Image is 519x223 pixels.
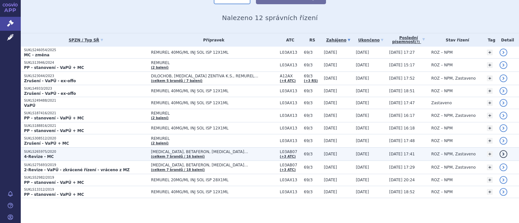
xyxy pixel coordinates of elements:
a: detail [500,87,507,95]
span: ROZ – NPM, Zastaveno [431,152,476,156]
span: [DATE] 17:29 [389,165,415,170]
a: (celkem 7 brandů / 18 balení) [151,168,205,172]
span: [DATE] [324,63,337,67]
strong: Zrušení - VaPÚ - ex-offo [24,79,76,83]
span: REMUREL [151,111,276,116]
span: DILOCHOB, [MEDICAL_DATA] ZENTIVA K.S., REMUREL… [151,74,276,78]
span: [DATE] [324,126,337,130]
strong: PP - stanovení - VaPÚ + MC [24,192,84,197]
abbr: (?) [415,40,420,44]
span: ROZ – NPM, Zastaveno [431,76,476,81]
span: 69/3 [304,89,321,93]
span: [DATE] [324,113,337,118]
span: [DATE] [356,139,369,143]
p: SUKLS4933/2023 [24,86,148,91]
p: SUKLS13946/2024 [24,61,148,65]
span: [DATE] 18:52 [389,190,415,194]
span: L03AX13 [280,139,301,143]
span: [DATE] [324,101,337,105]
span: 69/3 [304,165,321,170]
span: Nalezeno 12 správních řízení [222,14,318,22]
span: 69/3 [304,74,321,78]
span: L03AX13 [280,178,301,182]
span: ROZ – NPM [431,190,453,194]
a: Poslednípísemnost(?) [389,33,428,47]
p: SUKLS188816/2021 [24,124,148,128]
a: + [487,100,493,106]
th: RS [301,33,321,47]
span: [DATE] [356,50,369,55]
span: [DATE] [356,152,369,156]
th: Tag [484,33,496,47]
th: Detail [496,33,519,47]
a: + [487,164,493,170]
span: ROZ – NPM [431,63,453,67]
a: + [487,189,493,195]
span: [DATE] [324,139,337,143]
a: (2 balení) [151,141,168,145]
strong: VaPÚ [24,103,35,108]
strong: 4-Revize - MC [24,154,54,159]
a: (2 balení) [151,116,168,120]
strong: PP - stanovení - VaPÚ + MC [24,180,84,185]
strong: PP - stanovení - VaPÚ + MC [24,116,84,120]
span: REMUREL 40MG/ML INJ SOL ISP 12X1ML [151,50,276,55]
span: 69/3 [304,190,321,194]
a: + [487,125,493,131]
span: [DATE] [324,152,337,156]
span: ROZ – NPM [431,139,453,143]
span: 69/3 [304,101,321,105]
strong: 2-Revize - VaPÚ - zkrácené řízení - vráceno z MZ [24,168,130,172]
span: L03AX13 [280,101,301,105]
span: [DATE] [356,63,369,67]
a: Ukončeno [356,36,386,45]
a: detail [500,112,507,119]
span: ROZ – NPM, Zastaveno [431,113,476,118]
span: 69/3 [304,152,321,156]
span: [DATE] [324,190,337,194]
span: L03AX13 [280,63,301,67]
span: [DATE] 17:47 [389,101,415,105]
p: SUKLS187416/2021 [24,111,148,116]
p: SUKLS249488/2021 [24,98,148,103]
a: (+3 ATC) [280,168,296,172]
a: detail [500,176,507,184]
a: + [487,62,493,68]
span: L03AX13 [280,89,301,93]
span: ROZ – NPM [431,50,453,55]
span: [DATE] [324,76,337,81]
span: [DATE] [356,89,369,93]
a: (+3 ATC) [280,155,296,158]
p: SUKLS265975/2020 [24,150,148,154]
span: [DATE] 16:17 [389,113,415,118]
span: L03AB07 [280,150,301,154]
span: L03AX13 [280,126,301,130]
a: + [487,88,493,94]
strong: PP - stanovení - VaPÚ + MC [24,65,84,70]
span: REMUREL [151,136,276,141]
a: (+4 ATC) [280,79,296,83]
a: + [487,75,493,81]
a: detail [500,99,507,107]
a: detail [500,74,507,82]
span: Zastaveno [431,101,452,105]
a: detail [500,61,507,69]
a: + [487,138,493,144]
strong: PP - stanovení - VaPÚ + MC [24,128,84,133]
a: detail [500,49,507,56]
th: Přípravek [148,33,276,47]
span: L03AX13 [280,50,301,55]
p: SUKLS13312/2019 [24,187,148,192]
th: Stav řízení [428,33,484,47]
th: ATC [277,33,301,47]
span: [MEDICAL_DATA], BETAFERON, [MEDICAL_DATA]… [151,150,276,154]
span: REMUREL 40MG/ML INJ SOL ISP 12X1ML [151,126,276,130]
a: + [487,151,493,157]
span: 69/3 [304,126,321,130]
p: SUKLS246054/2025 [24,48,148,52]
span: [DATE] 18:51 [389,89,415,93]
span: L03AX13 [280,113,301,118]
span: ROZ – NPM, Zastaveno [431,165,476,170]
span: 69/3 [304,113,321,118]
a: detail [500,137,507,145]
